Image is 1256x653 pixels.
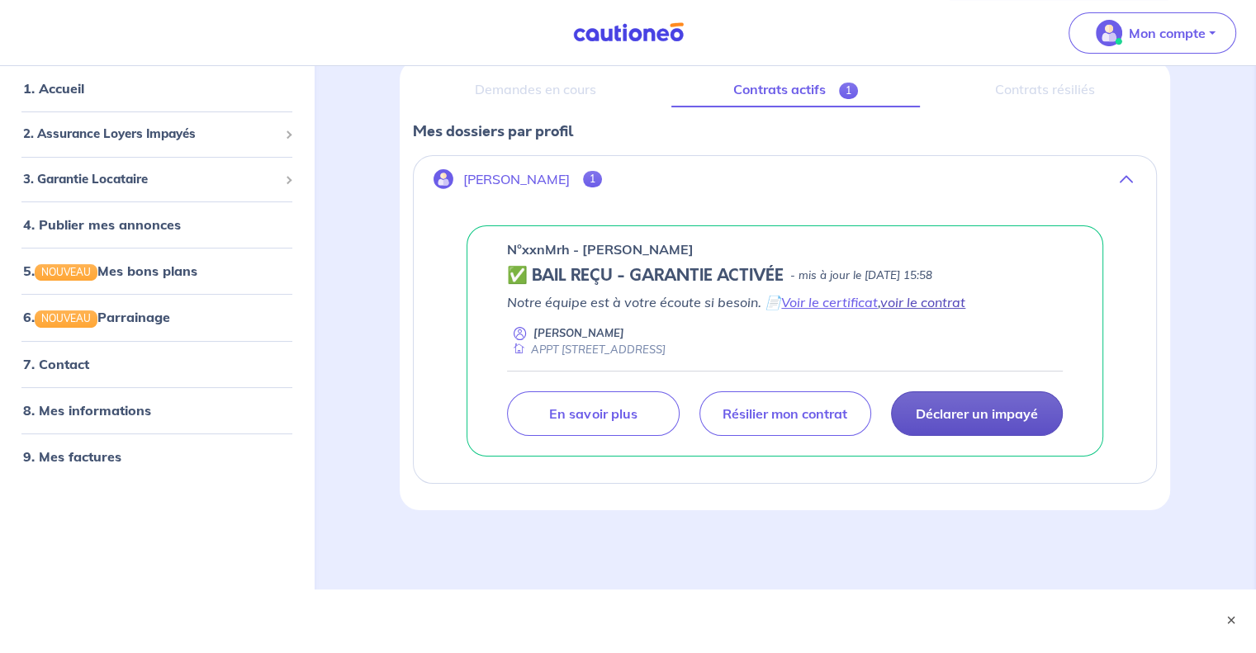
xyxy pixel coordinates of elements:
a: 1. Accueil [23,80,84,97]
a: 4. Publier mes annonces [23,216,181,233]
div: 8. Mes informations [7,394,307,427]
span: 2. Assurance Loyers Impayés [23,125,278,144]
p: Résilier mon contrat [723,405,847,422]
a: 7. Contact [23,356,89,372]
a: Contrats actifs1 [671,73,920,107]
div: 4. Publier mes annonces [7,208,307,241]
a: Résilier mon contrat [699,391,871,436]
div: 2. Assurance Loyers Impayés [7,118,307,150]
a: 9. Mes factures [23,448,121,465]
button: × [1223,612,1239,628]
img: Cautioneo [566,22,690,43]
p: Mes dossiers par profil [413,121,1157,142]
div: 1. Accueil [7,72,307,105]
p: [PERSON_NAME] [463,172,570,187]
h5: ✅ BAIL REÇU - GARANTIE ACTIVÉE [507,266,784,286]
a: 5.NOUVEAUMes bons plans [23,263,197,279]
a: Voir le certificat [781,294,878,310]
button: [PERSON_NAME]1 [414,159,1156,199]
p: Déclarer un impayé [916,405,1038,422]
p: Notre équipe est à votre écoute si besoin. 📄 , [507,292,1063,312]
img: illu_account_valid_menu.svg [1096,20,1122,46]
p: [PERSON_NAME] [533,325,624,341]
a: 8. Mes informations [23,402,151,419]
p: n°xxnMrh - [PERSON_NAME] [507,239,694,259]
p: En savoir plus [549,405,637,422]
span: 1 [839,83,858,99]
a: voir le contrat [880,294,965,310]
div: state: CONTRACT-VALIDATED, Context: NEW,MAYBE-CERTIFICATE,ALONE,LESSOR-DOCUMENTS [507,266,1063,286]
p: Mon compte [1129,23,1206,43]
div: 5.NOUVEAUMes bons plans [7,254,307,287]
img: illu_account.svg [434,169,453,189]
div: APPT [STREET_ADDRESS] [507,342,666,357]
span: 1 [583,171,602,187]
a: En savoir plus [507,391,679,436]
a: 6.NOUVEAUParrainage [23,310,170,326]
button: illu_account_valid_menu.svgMon compte [1069,12,1236,54]
div: 9. Mes factures [7,440,307,473]
p: - mis à jour le [DATE] 15:58 [790,267,932,284]
a: Déclarer un impayé [891,391,1063,436]
div: 7. Contact [7,348,307,381]
div: 3. Garantie Locataire [7,163,307,196]
span: 3. Garantie Locataire [23,170,278,189]
div: 6.NOUVEAUParrainage [7,301,307,334]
